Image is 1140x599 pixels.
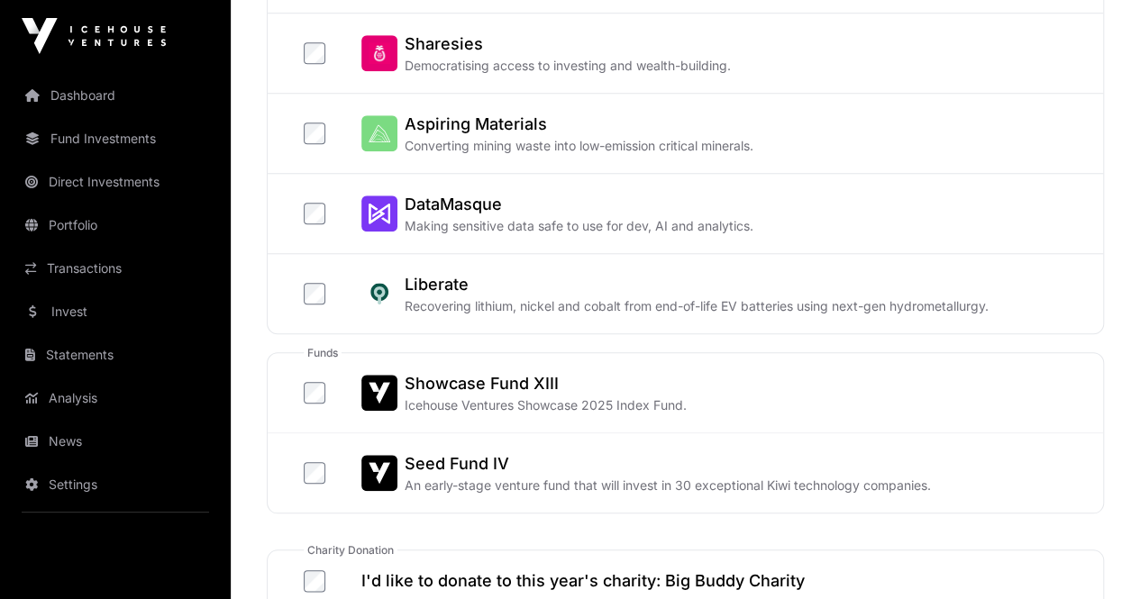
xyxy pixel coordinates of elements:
img: Icehouse Ventures Logo [22,18,166,54]
span: funds [304,346,342,360]
p: Making sensitive data safe to use for dev, AI and analytics. [405,217,753,235]
iframe: Chat Widget [1050,513,1140,599]
a: Invest [14,292,216,331]
h2: Showcase Fund XIII [405,371,687,396]
img: Seed Fund IV [361,455,397,491]
h2: I'd like to donate to this year's charity: Big Buddy Charity [361,568,805,594]
a: Portfolio [14,205,216,245]
img: Liberate [361,276,397,312]
a: Fund Investments [14,119,216,159]
p: Icehouse Ventures Showcase 2025 Index Fund. [405,396,687,414]
h2: Seed Fund IV [405,451,931,476]
input: Aspiring MaterialsAspiring MaterialsConverting mining waste into low-emission critical minerals. [304,123,325,144]
h2: Aspiring Materials [405,112,753,137]
input: LiberateLiberateRecovering lithium, nickel and cobalt from end-of-life EV batteries using next-ge... [304,283,325,304]
p: Converting mining waste into low-emission critical minerals. [405,137,753,155]
a: Settings [14,465,216,504]
p: Recovering lithium, nickel and cobalt from end-of-life EV batteries using next-gen hydrometallurgy. [405,297,989,315]
img: Aspiring Materials [361,115,397,151]
a: Transactions [14,249,216,288]
input: I'd like to donate to this year's charity: Big Buddy Charity [304,570,325,592]
input: SharesiesSharesiesDemocratising access to investing and wealth-building. [304,42,325,64]
img: Sharesies [361,35,397,71]
h2: Liberate [405,272,989,297]
input: DataMasqueDataMasqueMaking sensitive data safe to use for dev, AI and analytics. [304,203,325,224]
input: Seed Fund IVSeed Fund IVAn early-stage venture fund that will invest in 30 exceptional Kiwi techn... [304,462,325,484]
h2: DataMasque [405,192,753,217]
img: DataMasque [361,195,397,231]
p: Democratising access to investing and wealth-building. [405,57,731,75]
a: Direct Investments [14,162,216,202]
p: An early-stage venture fund that will invest in 30 exceptional Kiwi technology companies. [405,476,931,495]
img: Showcase Fund XIII [361,375,397,411]
a: Dashboard [14,76,216,115]
span: Charity Donation [304,543,397,558]
h2: Sharesies [405,32,731,57]
input: Showcase Fund XIIIShowcase Fund XIIIIcehouse Ventures Showcase 2025 Index Fund. [304,382,325,404]
a: Statements [14,335,216,375]
a: Analysis [14,378,216,418]
a: News [14,422,216,461]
